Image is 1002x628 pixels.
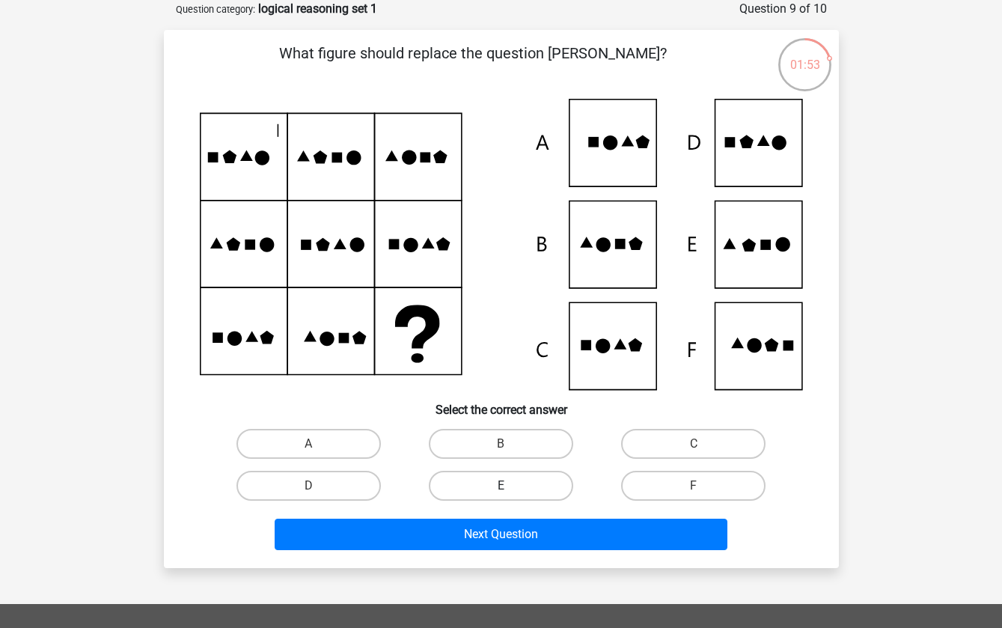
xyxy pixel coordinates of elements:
[236,471,381,501] label: D
[176,4,255,15] small: Question category:
[275,519,727,550] button: Next Question
[188,391,815,417] h6: Select the correct answer
[777,37,833,74] div: 01:53
[236,429,381,459] label: A
[258,1,377,16] strong: logical reasoning set 1
[429,471,573,501] label: E
[621,471,766,501] label: F
[188,42,759,87] p: What figure should replace the question [PERSON_NAME]?
[621,429,766,459] label: C
[429,429,573,459] label: B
